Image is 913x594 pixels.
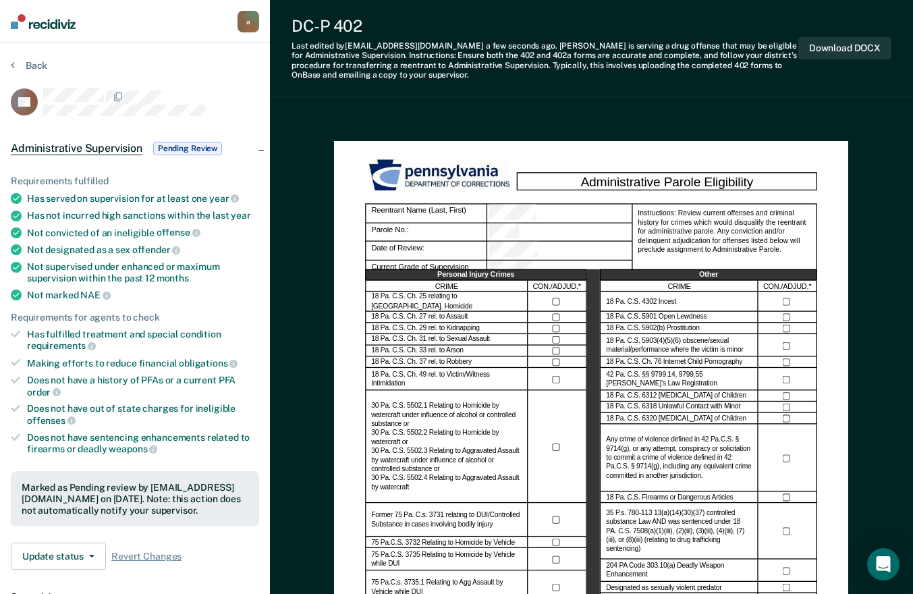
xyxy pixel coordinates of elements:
button: Download DOCX [798,37,891,59]
button: a [238,11,259,32]
div: Not convicted of an ineligible [27,227,259,239]
span: months [157,273,189,283]
div: Has served on supervision for at least one [27,192,259,205]
span: offense [157,227,200,238]
div: Not marked [27,289,259,301]
label: 30 Pa. C.S. 5502.1 Relating to Homicide by watercraft under influence of alcohol or controlled su... [371,402,522,492]
div: Current Grade of Supervision [365,261,487,279]
label: 18 Pa. C.S. Ch. 76 Internet Child Pornography [607,358,743,367]
label: 42 Pa. C.S. §§ 9799.14, 9799.55 [PERSON_NAME]’s Law Registration [607,371,752,389]
span: a few seconds ago [486,41,555,51]
div: Date of Review: [487,242,632,261]
label: 18 Pa. C.S. Ch. 25 relating to [GEOGRAPHIC_DATA]. Homicide [371,293,522,311]
span: Administrative Supervision [11,142,142,155]
div: Last edited by [EMAIL_ADDRESS][DOMAIN_NAME] . [PERSON_NAME] is serving a drug offense that may be... [292,41,798,80]
label: 18 Pa. C.S. Ch. 33 rel. to Arson [371,347,464,356]
div: Open Intercom Messenger [867,548,900,580]
div: Administrative Parole Eligibility [517,172,817,191]
label: 18 Pa. C.S. Ch. 29 rel. to Kidnapping [371,325,480,333]
div: Marked as Pending review by [EMAIL_ADDRESS][DOMAIN_NAME] on [DATE]. Note: this action does not au... [22,482,248,516]
div: Reentrant Name (Last, First) [487,204,632,223]
label: 18 Pa. C.S. Ch. 49 rel. to Victim/Witness Intimidation [371,371,522,389]
div: Requirements fulfilled [11,175,259,187]
label: 18 Pa. C.S. Ch. 31 rel. to Sexual Assault [371,335,490,344]
button: Update status [11,543,106,570]
span: requirements [27,340,96,351]
span: Revert Changes [111,551,182,562]
div: Making efforts to reduce financial [27,357,259,369]
label: 18 Pa. C.S. Firearms or Dangerous Articles [607,493,734,502]
div: Has fulfilled treatment and special condition [27,329,259,352]
div: Not designated as a sex [27,244,259,256]
span: offender [132,244,181,255]
div: Does not have a history of PFAs or a current PFA order [27,375,259,398]
span: NAE [80,290,110,300]
label: Designated as sexually violent predator [607,583,722,592]
div: Requirements for agents to check [11,312,259,323]
img: Recidiviz [11,14,76,29]
div: Reentrant Name (Last, First) [365,204,487,223]
span: year [209,193,239,204]
label: 18 Pa. C.S. 5901 Open Lewdness [607,313,707,322]
label: 204 PA Code 303.10(a) Deadly Weapon Enhancement [607,562,752,580]
label: 18 Pa. C.S. 4302 Incest [607,298,677,306]
span: offenses [27,415,76,426]
label: 18 Pa. C.S. Ch. 27 rel. to Assault [371,313,468,322]
label: 18 Pa. C.S. 6320 [MEDICAL_DATA] of Children [607,414,747,423]
label: 35 P.s. 780-113 13(a)(14)(30)(37) controlled substance Law AND was sentenced under 18 PA. C.S. 75... [607,509,752,554]
div: CRIME [365,281,528,292]
label: 18 Pa. C.S. 5903(4)(5)(6) obscene/sexual material/performance where the victim is minor [607,337,752,355]
label: Any crime of violence defined in 42 Pa.C.S. § 9714(g), or any attempt, conspiracy or solicitation... [607,436,752,481]
div: Parole No.: [365,223,487,242]
img: PDOC Logo [365,157,516,195]
label: 18 Pa. C.S. 6318 Unlawful Contact with Minor [607,403,741,412]
div: Other [601,270,817,281]
label: 75 Pa.C.S. 3735 Relating to Homicide by Vehicle while DUI [371,551,522,569]
label: 75 Pa.C.S. 3732 Relating to Homicide by Vehicle [371,539,515,547]
label: 18 Pa. C.S. 6312 [MEDICAL_DATA] of Children [607,392,747,401]
label: 18 Pa. C.S. 5902(b) Prostitution [607,325,700,333]
div: Instructions: Review current offenses and criminal history for crimes which would disqualify the ... [632,204,818,279]
div: Date of Review: [365,242,487,261]
div: Does not have sentencing enhancements related to firearms or deadly [27,432,259,455]
div: CRIME [601,281,758,292]
div: Personal Injury Crimes [365,270,586,281]
div: CON./ADJUD.* [528,281,587,292]
span: year [231,210,250,221]
div: DC-P 402 [292,16,798,36]
button: Back [11,59,47,72]
div: CON./ADJUD.* [758,281,817,292]
span: Pending Review [153,142,222,155]
label: Former 75 Pa. C.s. 3731 relating to DUI/Controlled Substance in cases involving bodily injury [371,512,522,530]
div: Current Grade of Supervision [487,261,632,279]
span: weapons [109,443,157,454]
div: Not supervised under enhanced or maximum supervision within the past 12 [27,261,259,284]
div: Does not have out of state charges for ineligible [27,403,259,426]
span: obligations [179,358,238,369]
label: 18 Pa. C.S. Ch. 37 rel. to Robbery [371,358,472,367]
div: Parole No.: [487,223,632,242]
div: Has not incurred high sanctions within the last [27,210,259,221]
